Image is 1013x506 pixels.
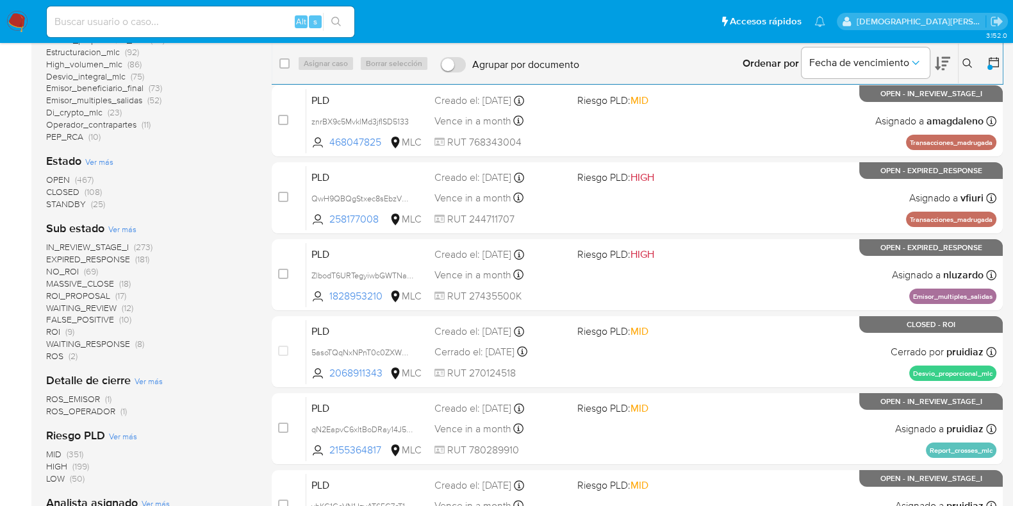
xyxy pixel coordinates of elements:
span: s [313,15,317,28]
a: Salir [990,15,1003,28]
input: Buscar usuario o caso... [47,13,354,30]
span: Alt [296,15,306,28]
a: Notificaciones [814,16,825,27]
p: cristian.porley@mercadolibre.com [857,15,986,28]
span: 3.152.0 [985,30,1007,40]
span: Accesos rápidos [730,15,802,28]
button: search-icon [323,13,349,31]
